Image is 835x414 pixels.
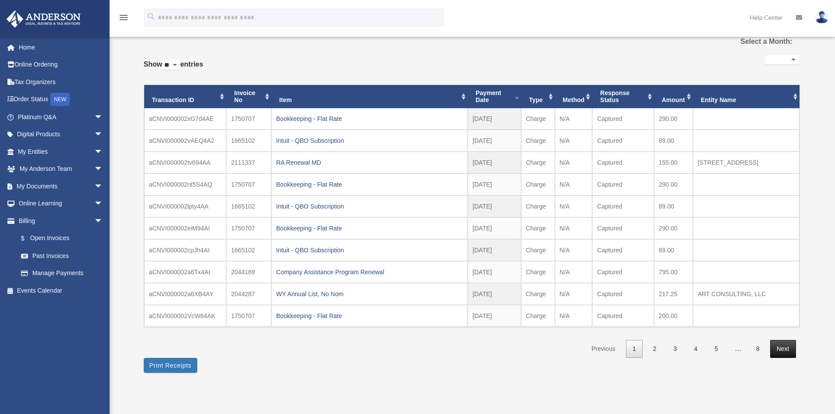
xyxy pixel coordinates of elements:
span: arrow_drop_down [94,143,112,161]
td: N/A [555,130,593,152]
a: $Open Invoices [12,230,116,248]
td: Captured [592,173,654,195]
td: aCNVI000002lpty4AA [144,195,227,217]
td: aCNVI000002eiM94AI [144,217,227,239]
span: arrow_drop_down [94,108,112,126]
button: Print Receipts [144,358,197,373]
img: Anderson Advisors Platinum Portal [4,11,83,28]
td: Captured [592,261,654,283]
i: menu [118,12,129,23]
td: N/A [555,195,593,217]
td: Captured [592,195,654,217]
th: Transaction ID: activate to sort column ascending [144,85,227,109]
td: aCNVI000002tv694AA [144,152,227,173]
td: Charge [521,173,555,195]
td: Charge [521,130,555,152]
td: 2111337 [226,152,271,173]
a: My Entitiesarrow_drop_down [6,143,116,160]
td: N/A [555,173,593,195]
td: [STREET_ADDRESS] [693,152,799,173]
td: Captured [592,283,654,305]
a: 4 [687,340,704,358]
td: [DATE] [468,283,521,305]
div: Bookkeeping - Flat Rate [276,310,463,322]
th: Response Status: activate to sort column ascending [592,85,654,109]
span: arrow_drop_down [94,177,112,195]
a: Manage Payments [12,265,116,282]
td: [DATE] [468,130,521,152]
td: [DATE] [468,152,521,173]
td: 89.00 [654,130,693,152]
td: 155.00 [654,152,693,173]
a: 2 [647,340,663,358]
div: Company Assistance Program Renewal [276,266,463,278]
td: 290.00 [654,108,693,130]
div: Intuit - QBO Subscription [276,200,463,212]
div: Bookkeeping - Flat Rate [276,113,463,125]
td: aCNVI000002xG7d4AE [144,108,227,130]
td: Captured [592,305,654,327]
td: [DATE] [468,305,521,327]
td: Charge [521,152,555,173]
td: 200.00 [654,305,693,327]
span: … [728,345,749,352]
td: Charge [521,305,555,327]
td: 2044287 [226,283,271,305]
td: 1750707 [226,108,271,130]
i: search [146,12,156,21]
span: arrow_drop_down [94,212,112,230]
td: 1665102 [226,130,271,152]
span: arrow_drop_down [94,195,112,213]
select: Showentries [162,60,180,71]
a: Events Calendar [6,282,116,299]
td: 2044169 [226,261,271,283]
a: Order StatusNEW [6,91,116,109]
td: 1665102 [226,239,271,261]
td: aCNVI000002nt5S4AQ [144,173,227,195]
td: N/A [555,152,593,173]
td: Captured [592,130,654,152]
a: 5 [708,340,725,358]
a: menu [118,15,129,23]
th: Type: activate to sort column ascending [521,85,555,109]
th: Invoice No: activate to sort column ascending [226,85,271,109]
td: aCNVI000002a6XB4AY [144,283,227,305]
span: arrow_drop_down [94,160,112,178]
td: aCNVI000002cpJh4AI [144,239,227,261]
td: aCNVI000002vAEQ4A2 [144,130,227,152]
div: WY Annual List, No Nom [276,288,463,300]
div: Intuit - QBO Subscription [276,244,463,256]
img: User Pic [815,11,828,24]
td: Captured [592,217,654,239]
td: [DATE] [468,195,521,217]
a: Previous [585,340,622,358]
td: [DATE] [468,173,521,195]
td: 1750707 [226,173,271,195]
a: My Documentsarrow_drop_down [6,177,116,195]
td: 1665102 [226,195,271,217]
td: N/A [555,108,593,130]
th: Method: activate to sort column ascending [555,85,593,109]
div: Intuit - QBO Subscription [276,134,463,147]
td: 795.00 [654,261,693,283]
td: ART CONSULTING, LLC [693,283,799,305]
td: Captured [592,108,654,130]
span: $ [26,233,30,244]
td: Captured [592,152,654,173]
td: Charge [521,195,555,217]
td: 1750707 [226,217,271,239]
a: My Anderson Teamarrow_drop_down [6,160,116,178]
div: Bookkeeping - Flat Rate [276,178,463,191]
a: Digital Productsarrow_drop_down [6,126,116,143]
div: NEW [50,93,70,106]
a: Platinum Q&Aarrow_drop_down [6,108,116,126]
th: Payment Date: activate to sort column ascending [468,85,521,109]
td: Charge [521,283,555,305]
td: [DATE] [468,108,521,130]
td: N/A [555,261,593,283]
td: 217.25 [654,283,693,305]
th: Item: activate to sort column ascending [271,85,468,109]
a: Tax Organizers [6,73,116,91]
td: 89.00 [654,239,693,261]
a: Online Learningarrow_drop_down [6,195,116,212]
